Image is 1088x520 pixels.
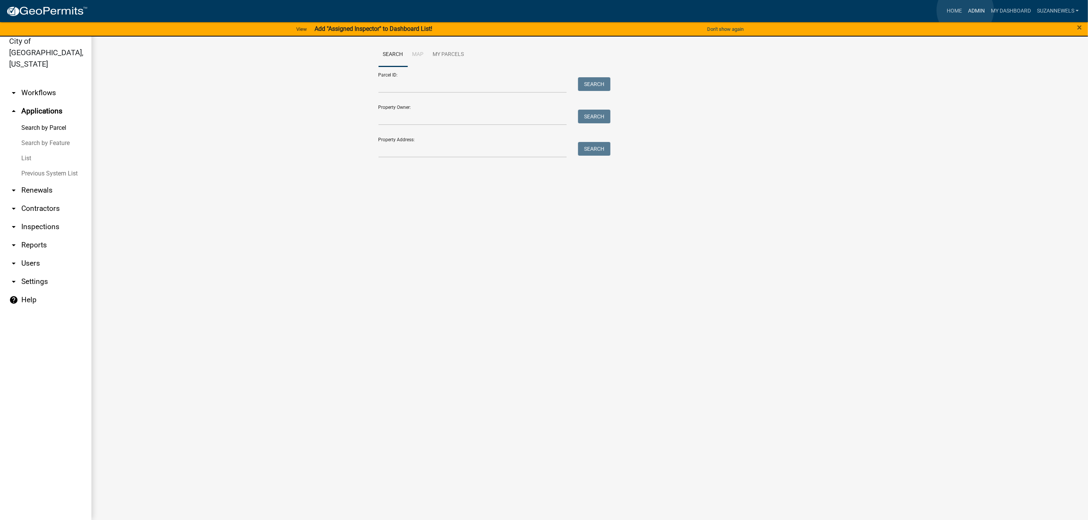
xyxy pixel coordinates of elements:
i: arrow_drop_up [9,107,18,116]
a: SuzanneWels [1034,4,1082,18]
span: × [1077,22,1082,33]
button: Search [578,110,610,123]
strong: Add "Assigned Inspector" to Dashboard List! [315,25,432,32]
a: View [293,23,310,35]
a: Search [379,43,408,67]
i: arrow_drop_down [9,277,18,286]
i: help [9,295,18,305]
i: arrow_drop_down [9,186,18,195]
a: Home [944,4,965,18]
i: arrow_drop_down [9,204,18,213]
i: arrow_drop_down [9,88,18,97]
i: arrow_drop_down [9,222,18,231]
a: My Parcels [428,43,469,67]
button: Don't show again [704,23,747,35]
i: arrow_drop_down [9,241,18,250]
a: My Dashboard [988,4,1034,18]
button: Search [578,77,610,91]
i: arrow_drop_down [9,259,18,268]
button: Search [578,142,610,156]
a: Admin [965,4,988,18]
button: Close [1077,23,1082,32]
